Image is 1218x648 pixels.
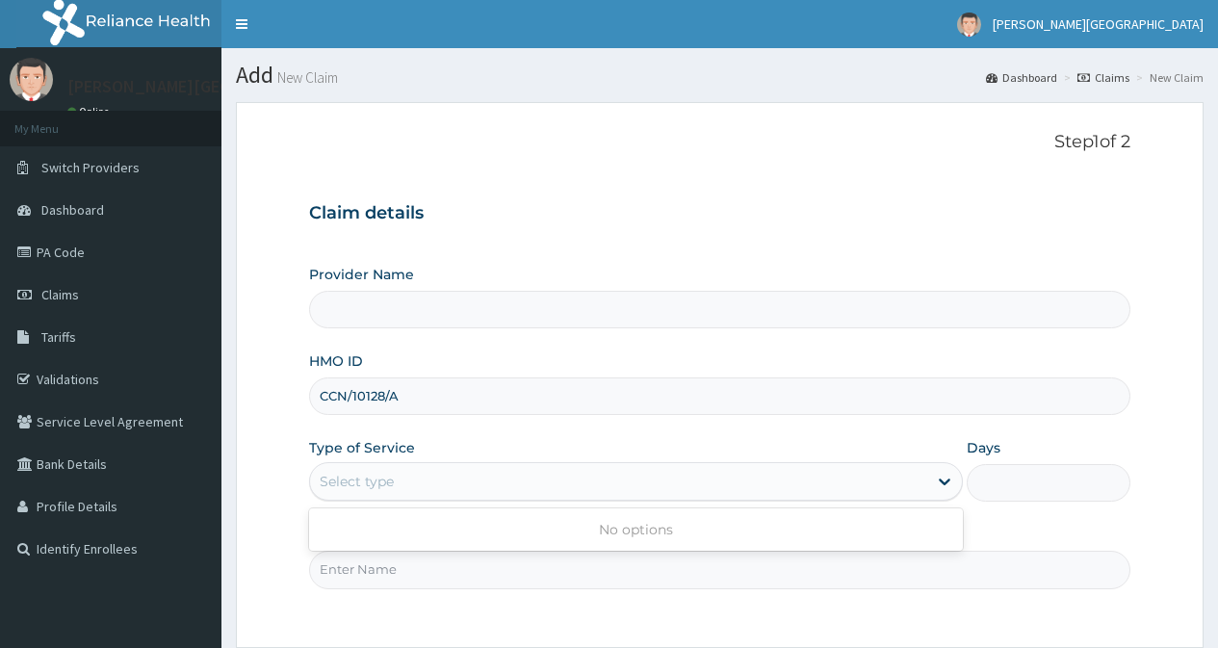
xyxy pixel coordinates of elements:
[309,265,414,284] label: Provider Name
[41,159,140,176] span: Switch Providers
[10,58,53,101] img: User Image
[309,132,1130,153] p: Step 1 of 2
[41,328,76,346] span: Tariffs
[309,351,363,371] label: HMO ID
[309,377,1130,415] input: Enter HMO ID
[67,105,114,118] a: Online
[957,13,981,37] img: User Image
[986,69,1057,86] a: Dashboard
[309,438,415,457] label: Type of Service
[236,63,1204,88] h1: Add
[993,15,1204,33] span: [PERSON_NAME][GEOGRAPHIC_DATA]
[41,286,79,303] span: Claims
[1077,69,1129,86] a: Claims
[41,201,104,219] span: Dashboard
[273,70,338,85] small: New Claim
[309,203,1130,224] h3: Claim details
[67,78,352,95] p: [PERSON_NAME][GEOGRAPHIC_DATA]
[309,512,963,547] div: No options
[967,438,1000,457] label: Days
[309,551,1130,588] input: Enter Name
[1131,69,1204,86] li: New Claim
[320,472,394,491] div: Select type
